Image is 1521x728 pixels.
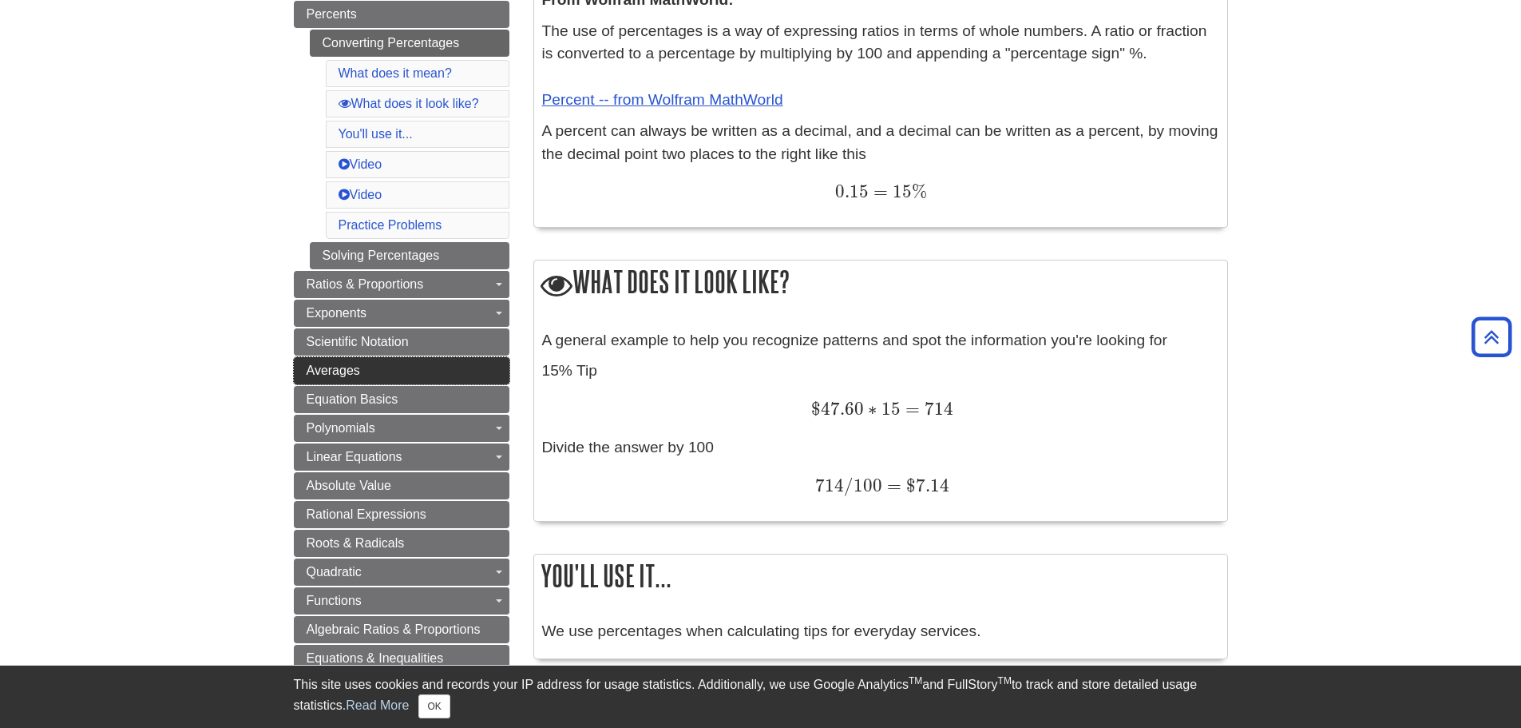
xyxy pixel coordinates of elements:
[294,415,509,442] a: Polynomials
[534,555,1227,597] h2: You'll use it...
[844,475,854,496] span: /
[339,127,413,141] a: You'll use it...
[307,623,481,636] span: Algebraic Ratios & Proportions
[815,475,844,496] span: 714
[811,398,821,420] span: $
[294,444,509,471] a: Linear Equations
[294,530,509,557] a: Roots & Radicals
[307,651,444,665] span: Equations & Inequalities
[906,475,916,496] span: $
[888,181,912,202] span: 15
[307,450,402,463] span: Linear Equations
[294,328,509,356] a: Scientific Notation
[534,261,1227,306] h2: What does it look like?
[869,181,888,202] span: =
[912,181,927,202] span: %
[307,277,424,291] span: Ratios & Proportions
[294,1,509,28] a: Percents
[294,587,509,615] a: Functions
[1466,326,1517,348] a: Back to Top
[339,157,382,171] a: Video
[307,392,398,406] span: Equation Basics
[916,475,949,496] span: 7.14
[821,398,864,420] span: 47.60
[998,675,1012,686] sup: TM
[864,398,877,420] span: ∗
[294,472,509,499] a: Absolute Value
[307,479,391,492] span: Absolute Value
[901,398,920,420] span: =
[294,300,509,327] a: Exponents
[339,188,382,201] a: Video
[542,329,1219,352] p: A general example to help you recognize patterns and spot the information you're looking for
[310,242,509,269] a: Solving Percentages
[307,306,367,320] span: Exponents
[294,501,509,528] a: Rational Expressions
[307,594,362,607] span: Functions
[307,507,426,521] span: Rational Expressions
[307,421,375,435] span: Polynomials
[294,386,509,413] a: Equation Basics
[920,398,953,420] span: 714
[542,329,1219,514] div: 15% Tip Divide the answer by 100
[310,30,509,57] a: Converting Percentages
[882,475,901,496] span: =
[542,120,1219,205] p: A percent can always be written as a decimal, and a decimal can be written as a percent, by movin...
[294,645,509,672] a: Equations & Inequalities
[418,694,450,718] button: Close
[854,475,882,496] span: 100
[294,559,509,586] a: Quadratic
[307,565,362,579] span: Quadratic
[294,675,1228,718] div: This site uses cookies and records your IP address for usage statistics. Additionally, we use Goo...
[307,536,405,550] span: Roots & Radicals
[339,97,479,110] a: What does it look like?
[307,364,360,377] span: Averages
[542,620,1219,643] p: We use percentages when calculating tips for everyday services.
[542,20,1219,112] p: The use of percentages is a way of expressing ratios in terms of whole numbers. A ratio or fracti...
[294,271,509,298] a: Ratios & Proportions
[835,181,869,202] span: 0.15
[877,398,901,420] span: 15
[307,7,357,21] span: Percents
[346,698,409,712] a: Read More
[307,335,409,348] span: Scientific Notation
[542,91,783,108] a: Percent -- from Wolfram MathWorld
[294,357,509,384] a: Averages
[339,218,442,232] a: Practice Problems
[339,66,452,80] a: What does it mean?
[909,675,922,686] sup: TM
[294,616,509,643] a: Algebraic Ratios & Proportions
